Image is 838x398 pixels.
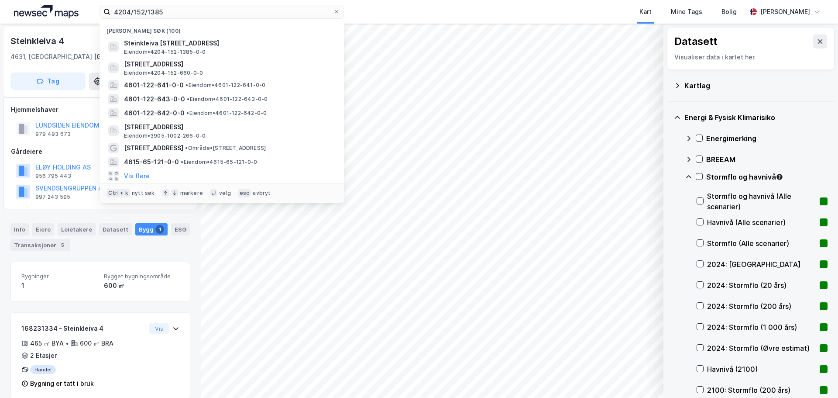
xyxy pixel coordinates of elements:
span: Eiendom • 4601-122-643-0-0 [187,96,268,103]
div: Tooltip anchor [776,173,783,181]
span: [STREET_ADDRESS] [124,59,333,69]
div: Ctrl + k [106,189,130,197]
div: Havnivå (2100) [707,364,816,374]
div: • [65,340,69,347]
div: 2024: Stormflo (20 års) [707,280,816,291]
div: Transaksjoner [10,239,70,251]
span: Eiendom • 4204-152-660-0-0 [124,69,203,76]
span: • [181,159,183,165]
span: • [187,96,189,102]
div: 2024: Stormflo (200 års) [707,301,816,311]
div: 956 795 443 [35,173,71,180]
img: logo.a4113a55bc3d86da70a041830d287a7e.svg [14,5,79,18]
div: Kartlag [684,80,828,91]
div: Bolig [721,7,737,17]
div: 2 Etasjer [30,350,57,361]
div: Hjemmelshaver [11,104,190,115]
div: [PERSON_NAME] søk (100) [100,21,344,36]
div: Eiere [32,223,54,235]
span: 4601-122-642-0-0 [124,108,185,118]
div: [GEOGRAPHIC_DATA], 152/1385 [94,52,190,62]
span: Bygget bygningsområde [104,273,179,280]
div: 600 ㎡ BRA [80,338,113,349]
div: Gårdeiere [11,146,190,157]
div: Kontrollprogram for chat [794,356,838,398]
button: Vis flere [124,171,150,181]
div: Energi & Fysisk Klimarisiko [684,112,828,123]
span: Eiendom • 4204-152-1385-0-0 [124,48,206,55]
div: 979 493 673 [35,131,71,138]
div: Datasett [674,35,718,48]
span: 4601-122-643-0-0 [124,94,185,104]
span: Eiendom • 3905-1002-266-0-0 [124,132,206,139]
div: markere [180,190,203,197]
div: esc [238,189,251,197]
span: Eiendom • 4615-65-121-0-0 [181,159,257,166]
div: Mine Tags [671,7,702,17]
div: 2100: Stormflo (200 års) [707,385,816,395]
span: • [186,110,189,116]
span: 4601-122-641-0-0 [124,80,184,90]
div: Bygg [135,223,168,235]
div: ESG [171,223,190,235]
div: Leietakere [58,223,96,235]
div: nytt søk [132,190,155,197]
div: BREEAM [706,154,828,165]
input: Søk på adresse, matrikkel, gårdeiere, leietakere eller personer [110,5,333,18]
div: Havnivå (Alle scenarier) [707,217,816,228]
div: 168231334 - Steinkleiva 4 [21,323,146,334]
div: 2024: [GEOGRAPHIC_DATA] [707,259,816,270]
div: Energimerking [706,133,828,144]
div: velg [219,190,231,197]
div: Stormflo og havnivå (Alle scenarier) [707,191,816,212]
div: Bygning er tatt i bruk [30,378,94,389]
span: [STREET_ADDRESS] [124,122,333,132]
div: 2024: Stormflo (Øvre estimat) [707,343,816,353]
span: Eiendom • 4601-122-642-0-0 [186,110,267,117]
span: [STREET_ADDRESS] [124,143,183,153]
div: avbryt [253,190,271,197]
div: Stormflo og havnivå [706,172,828,182]
div: 600 ㎡ [104,280,179,291]
div: Stormflo (Alle scenarier) [707,238,816,249]
div: 4631, [GEOGRAPHIC_DATA] [10,52,92,62]
div: 997 243 595 [35,194,70,201]
span: 4615-65-121-0-0 [124,157,179,167]
div: Kart [639,7,652,17]
div: 1 [155,225,164,234]
span: Område • [STREET_ADDRESS] [185,145,266,152]
div: 1 [21,280,97,291]
div: 2024: Stormflo (1 000 års) [707,322,816,332]
div: Visualiser data i kartet her. [674,52,827,62]
span: Bygninger [21,273,97,280]
span: • [185,145,188,151]
div: Steinkleiva 4 [10,34,65,48]
iframe: Chat Widget [794,356,838,398]
button: Vis [149,323,169,334]
span: Steinkleiva [STREET_ADDRESS] [124,38,333,48]
span: Eiendom • 4601-122-641-0-0 [185,82,265,89]
div: 465 ㎡ BYA [30,338,64,349]
span: • [185,82,188,88]
div: [PERSON_NAME] [760,7,810,17]
div: Info [10,223,29,235]
div: Datasett [99,223,132,235]
div: 5 [58,241,67,249]
button: Tag [10,73,86,90]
